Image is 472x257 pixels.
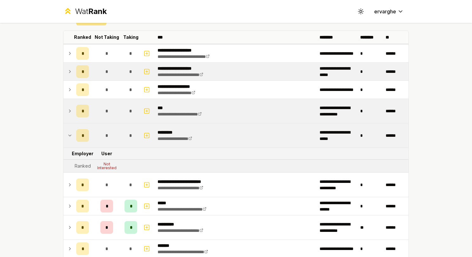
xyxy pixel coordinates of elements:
[369,6,409,17] button: ervarghe
[75,163,91,169] div: Ranked
[75,6,107,17] div: Wat
[95,34,119,40] p: Not Taking
[91,148,122,159] td: User
[74,34,91,40] p: Ranked
[123,34,138,40] p: Taking
[74,148,91,159] td: Employer
[94,162,119,170] div: Not Interested
[88,7,107,16] span: Rank
[374,8,396,15] span: ervarghe
[63,6,107,17] a: WatRank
